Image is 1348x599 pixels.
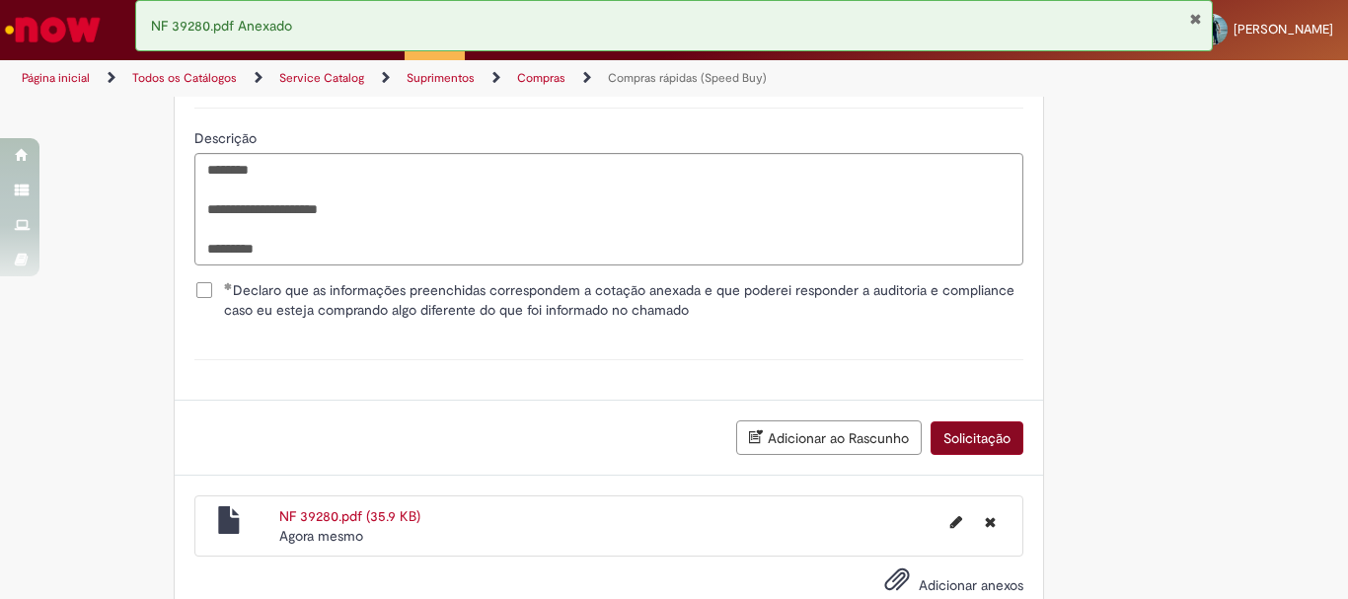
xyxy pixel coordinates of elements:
button: Solicitação [931,421,1023,455]
span: Adicionar anexos [919,576,1023,594]
a: Compras rápidas (Speed Buy) [608,70,767,86]
a: Todos os Catálogos [132,70,237,86]
button: Adicionar ao Rascunho [736,420,922,455]
button: Editar nome de arquivo NF 39280.pdf [938,506,974,538]
button: Excluir NF 39280.pdf [973,506,1008,538]
span: Agora mesmo [279,527,363,545]
a: Compras [517,70,565,86]
time: 29/08/2025 10:48:12 [279,527,363,545]
span: Descrição [194,129,261,147]
a: Suprimentos [407,70,475,86]
textarea: Descrição [194,153,1023,265]
ul: Trilhas de página [15,60,884,97]
span: Declaro que as informações preenchidas correspondem a cotação anexada e que poderei responder a a... [224,280,1023,320]
img: ServiceNow [2,10,104,49]
a: Página inicial [22,70,90,86]
span: NF 39280.pdf Anexado [151,17,292,35]
button: Fechar Notificação [1189,11,1202,27]
a: Service Catalog [279,70,364,86]
span: Obrigatório Preenchido [224,282,233,290]
a: NF 39280.pdf (35.9 KB) [279,507,420,525]
span: [PERSON_NAME] [1234,21,1333,37]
